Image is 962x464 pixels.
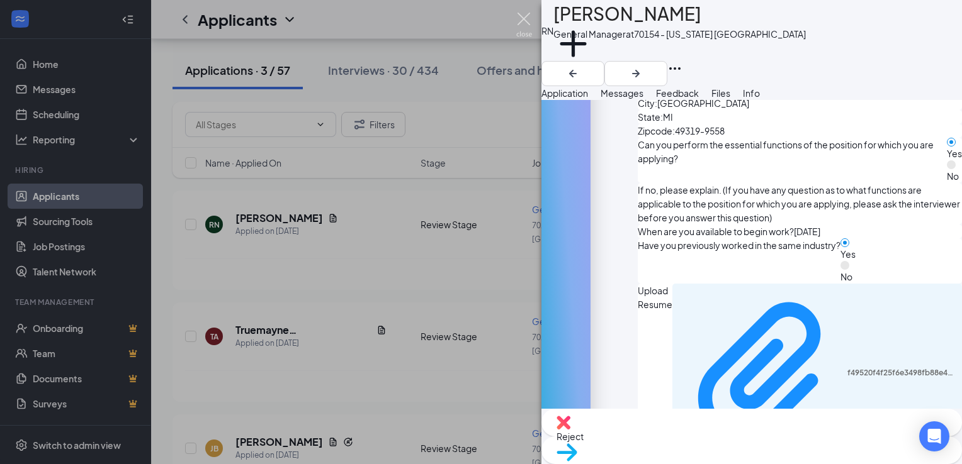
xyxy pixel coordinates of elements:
[541,61,604,86] button: ArrowLeftNew
[638,224,794,238] span: When are you available to begin work?
[947,148,962,159] span: Yes
[840,271,852,282] span: No
[794,224,820,238] span: [DATE]
[541,24,553,38] div: RN
[638,183,962,224] span: If no, please explain. (If you have any question as to what functions are applicable to the posit...
[541,87,588,99] span: Application
[638,124,675,138] span: Zipcode:
[847,368,955,378] div: f49520f4f25f6e3498fb88e434edd9ad.pdf
[680,289,954,458] a: Paperclipf49520f4f25f6e3498fb88e434edd9ad.pdf
[638,96,657,110] span: City:
[947,170,959,182] span: No
[657,96,749,110] span: [GEOGRAPHIC_DATA]
[604,61,667,86] button: ArrowRight
[667,61,682,76] svg: Ellipses
[638,110,663,124] span: State:
[601,87,643,99] span: Messages
[675,124,725,138] span: 49319-9558
[638,138,947,183] span: Can you perform the essential functions of the position for which you are applying?
[680,289,847,456] svg: Paperclip
[840,248,856,260] span: Yes
[553,24,593,64] svg: Plus
[663,110,673,124] span: MI
[553,28,806,40] div: General Manager at 70154 - [US_STATE] [GEOGRAPHIC_DATA]
[553,24,593,77] button: PlusAdd a tag
[656,87,699,99] span: Feedback
[557,429,947,443] span: Reject
[711,87,730,99] span: Files
[628,66,643,81] svg: ArrowRight
[919,421,949,451] div: Open Intercom Messenger
[565,66,580,81] svg: ArrowLeftNew
[638,238,840,284] span: Have you previously worked in the same industry?
[743,87,760,99] span: Info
